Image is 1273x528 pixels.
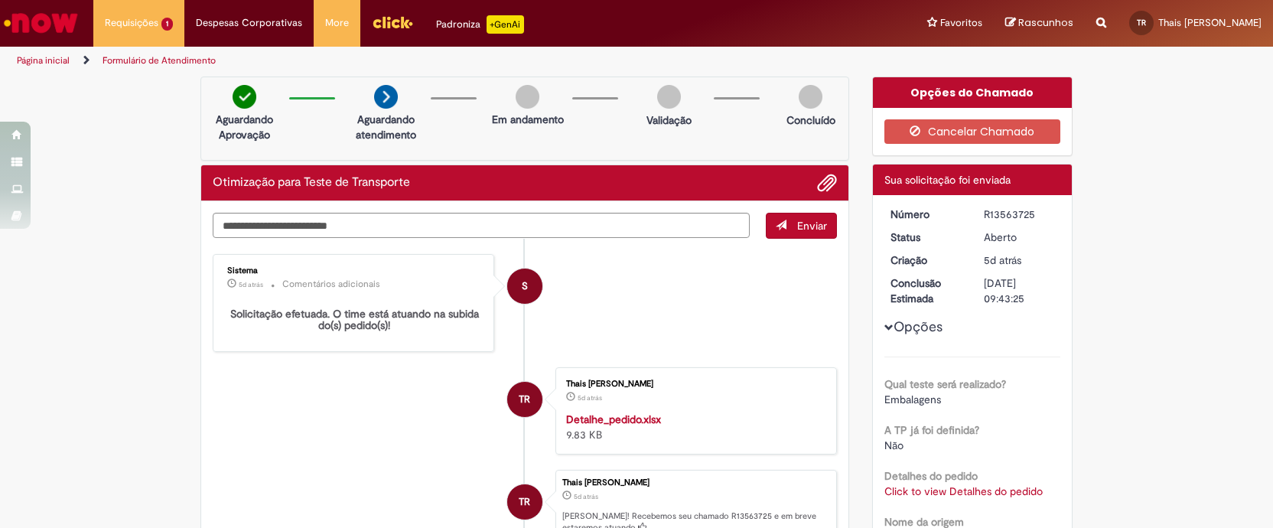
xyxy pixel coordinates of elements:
[282,278,380,291] small: Comentários adicionais
[984,275,1055,306] div: [DATE] 09:43:25
[797,219,827,233] span: Enviar
[372,11,413,34] img: click_logo_yellow_360x200.png
[11,47,837,75] ul: Trilhas de página
[1158,16,1262,29] span: Thais [PERSON_NAME]
[374,85,398,109] img: arrow-next.png
[233,85,256,109] img: check-circle-green.png
[984,253,1021,267] span: 5d atrás
[984,207,1055,222] div: R13563725
[884,423,979,437] b: A TP já foi definida?
[227,266,482,275] div: Sistema
[884,484,1043,498] a: Click to view Detalhes do pedido
[884,469,978,483] b: Detalhes do pedido
[799,85,822,109] img: img-circle-grey.png
[578,393,602,403] span: 5d atrás
[349,112,423,142] p: Aguardando atendimento
[2,8,80,38] img: ServiceNow
[646,112,692,128] p: Validação
[239,280,263,289] span: 5d atrás
[879,253,973,268] dt: Criação
[436,15,524,34] div: Padroniza
[884,393,941,406] span: Embalagens
[487,15,524,34] p: +GenAi
[161,18,173,31] span: 1
[786,112,835,128] p: Concluído
[574,492,598,501] span: 5d atrás
[516,85,539,109] img: img-circle-grey.png
[566,412,661,426] a: Detalhe_pedido.xlsx
[566,380,821,389] div: Thais [PERSON_NAME]
[884,119,1061,144] button: Cancelar Chamado
[519,484,530,520] span: TR
[562,478,829,487] div: Thais [PERSON_NAME]
[507,484,542,520] div: Thais De Lima Rocha
[207,112,282,142] p: Aguardando Aprovação
[196,15,302,31] span: Despesas Corporativas
[873,77,1073,108] div: Opções do Chamado
[940,15,982,31] span: Favoritos
[1005,16,1073,31] a: Rascunhos
[817,173,837,193] button: Adicionar anexos
[239,280,263,289] time: 24/09/2025 15:43:28
[230,307,482,332] b: Solicitação efetuada. O time está atuando na subida do(s) pedido(s)!
[879,230,973,245] dt: Status
[1137,18,1146,28] span: TR
[1018,15,1073,30] span: Rascunhos
[766,213,837,239] button: Enviar
[519,381,530,418] span: TR
[884,173,1011,187] span: Sua solicitação foi enviada
[879,207,973,222] dt: Número
[884,377,1006,391] b: Qual teste será realizado?
[492,112,564,127] p: Em andamento
[566,412,821,442] div: 9.83 KB
[984,230,1055,245] div: Aberto
[879,275,973,306] dt: Conclusão Estimada
[325,15,349,31] span: More
[657,85,681,109] img: img-circle-grey.png
[578,393,602,403] time: 24/09/2025 15:42:57
[884,438,903,452] span: Não
[17,54,70,67] a: Página inicial
[213,213,750,239] textarea: Digite sua mensagem aqui...
[984,253,1021,267] time: 24/09/2025 15:43:21
[507,269,542,304] div: System
[103,54,216,67] a: Formulário de Atendimento
[507,382,542,417] div: Thais De Lima Rocha
[522,268,528,305] span: S
[213,176,410,190] h2: Otimização para Teste de Transporte Histórico de tíquete
[984,253,1055,268] div: 24/09/2025 15:43:21
[105,15,158,31] span: Requisições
